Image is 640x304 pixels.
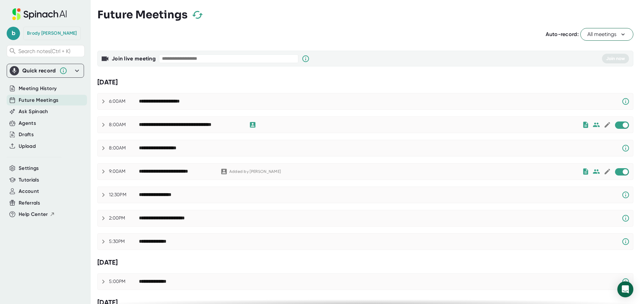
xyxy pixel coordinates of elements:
[112,55,156,62] b: Join live meeting
[97,78,633,86] div: [DATE]
[109,279,139,285] div: 5:00PM
[109,145,139,151] div: 8:00AM
[19,142,36,150] button: Upload
[19,131,34,138] button: Drafts
[546,31,579,37] span: Auto-record:
[617,281,633,297] div: Open Intercom Messenger
[19,96,58,104] button: Future Meetings
[622,238,630,246] svg: Spinach requires a video conference link.
[602,54,629,63] button: Join now
[19,85,57,92] button: Meeting History
[622,97,630,105] svg: Spinach requires a video conference link.
[622,278,630,286] svg: Spinach requires a video conference link.
[27,30,77,36] div: Brody Baxter
[109,192,139,198] div: 12:30PM
[19,211,48,218] span: Help Center
[19,211,55,218] button: Help Center
[622,144,630,152] svg: Spinach requires a video conference link.
[19,165,39,172] button: Settings
[109,98,139,104] div: 6:00AM
[7,27,20,40] span: b
[19,119,36,127] button: Agents
[97,258,633,267] div: [DATE]
[18,48,70,54] span: Search notes (Ctrl + K)
[19,108,48,115] button: Ask Spinach
[109,169,139,175] div: 9:00AM
[606,56,625,61] span: Join now
[97,8,188,21] h3: Future Meetings
[19,176,39,184] button: Tutorials
[580,28,633,41] button: All meetings
[622,214,630,222] svg: Spinach requires a video conference link.
[587,30,626,38] span: All meetings
[10,64,81,77] div: Quick record
[19,199,40,207] button: Referrals
[109,122,139,128] div: 8:00AM
[22,67,56,74] div: Quick record
[19,188,39,195] button: Account
[229,169,281,174] div: Added by [PERSON_NAME]
[109,215,139,221] div: 2:00PM
[109,239,139,245] div: 5:30PM
[622,191,630,199] svg: Spinach requires a video conference link.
